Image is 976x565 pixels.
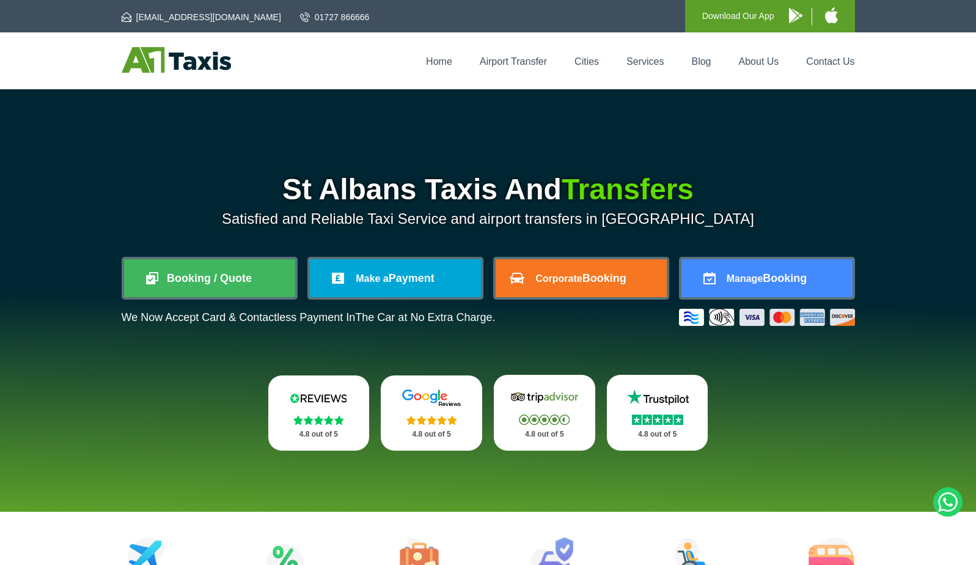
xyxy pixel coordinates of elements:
[535,273,582,284] span: Corporate
[122,175,855,204] h1: St Albans Taxis And
[507,427,582,442] p: 4.8 out of 5
[381,375,482,451] a: Google Stars 4.8 out of 5
[122,11,281,23] a: [EMAIL_ADDRESS][DOMAIN_NAME]
[124,259,295,297] a: Booking / Quote
[300,11,370,23] a: 01727 866666
[727,273,763,284] span: Manage
[268,375,370,451] a: Reviews.io Stars 4.8 out of 5
[691,56,711,67] a: Blog
[122,311,496,324] p: We Now Accept Card & Contactless Payment In
[394,427,469,442] p: 4.8 out of 5
[621,388,694,407] img: Trustpilot
[702,9,774,24] p: Download Our App
[681,259,853,297] a: ManageBooking
[426,56,452,67] a: Home
[310,259,481,297] a: Make aPayment
[496,259,667,297] a: CorporateBooking
[789,8,802,23] img: A1 Taxis Android App
[494,375,595,451] a: Tripadvisor Stars 4.8 out of 5
[282,427,356,442] p: 4.8 out of 5
[406,415,457,425] img: Stars
[480,56,547,67] a: Airport Transfer
[739,56,779,67] a: About Us
[293,415,344,425] img: Stars
[282,389,355,407] img: Reviews.io
[574,56,599,67] a: Cities
[122,47,231,73] img: A1 Taxis St Albans LTD
[355,311,495,323] span: The Car at No Extra Charge.
[632,415,683,425] img: Stars
[508,388,581,407] img: Tripadvisor
[620,427,695,442] p: 4.8 out of 5
[122,210,855,227] p: Satisfied and Reliable Taxi Service and airport transfers in [GEOGRAPHIC_DATA]
[562,173,694,205] span: Transfers
[607,375,708,451] a: Trustpilot Stars 4.8 out of 5
[395,389,468,407] img: Google
[626,56,664,67] a: Services
[825,7,838,23] img: A1 Taxis iPhone App
[679,309,855,326] img: Credit And Debit Cards
[519,415,570,425] img: Stars
[356,273,388,284] span: Make a
[806,56,854,67] a: Contact Us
